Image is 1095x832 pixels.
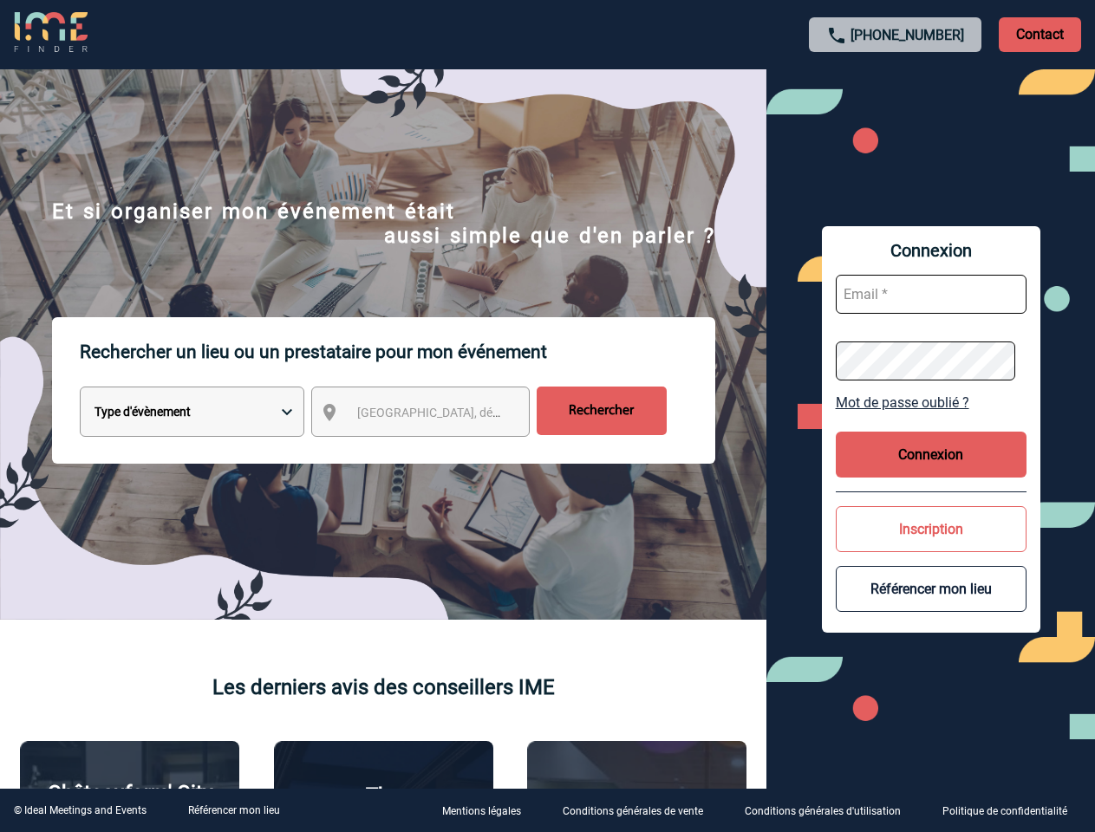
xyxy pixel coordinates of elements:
input: Rechercher [537,387,667,435]
p: Contact [999,17,1081,52]
a: Conditions générales d'utilisation [731,803,929,819]
p: The [GEOGRAPHIC_DATA] [284,783,484,832]
p: Politique de confidentialité [942,806,1067,818]
button: Inscription [836,506,1027,552]
div: © Ideal Meetings and Events [14,804,147,816]
span: Connexion [836,240,1027,261]
a: [PHONE_NUMBER] [851,27,964,43]
a: Mot de passe oublié ? [836,394,1027,411]
a: Référencer mon lieu [188,804,280,816]
p: Châteauform' City [GEOGRAPHIC_DATA] [29,781,230,829]
p: Rechercher un lieu ou un prestataire pour mon événement [80,317,715,387]
p: Conditions générales de vente [563,806,703,818]
a: Mentions légales [428,803,549,819]
p: Mentions légales [442,806,521,818]
a: Conditions générales de vente [549,803,731,819]
img: call-24-px.png [826,25,847,46]
input: Email * [836,275,1027,314]
button: Connexion [836,432,1027,478]
button: Référencer mon lieu [836,566,1027,612]
span: [GEOGRAPHIC_DATA], département, région... [357,406,598,419]
a: Politique de confidentialité [929,803,1095,819]
p: Agence 2ISD [577,785,696,809]
p: Conditions générales d'utilisation [745,806,901,818]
